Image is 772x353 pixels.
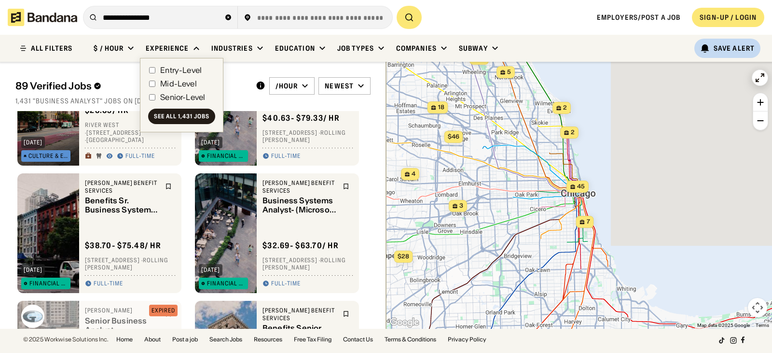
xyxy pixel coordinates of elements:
[597,13,680,22] a: Employers/Post a job
[85,197,159,215] div: Benefits Sr. Business Systems Analyst
[28,153,68,159] div: Culture & Entertainment
[85,106,129,116] div: $ 28.85 / hr
[209,337,242,342] a: Search Jobs
[152,308,175,313] div: EXPIRED
[85,240,161,251] div: $ 38.70 - $75.48 / hr
[563,104,567,112] span: 2
[94,44,124,53] div: $ / hour
[714,44,755,53] div: Save Alert
[438,103,444,112] span: 18
[448,133,459,140] span: $46
[262,324,337,342] div: Benefits Senior Business Analyst
[15,111,371,329] div: grid
[94,280,123,288] div: Full-time
[385,337,436,342] a: Terms & Conditions
[262,113,340,123] div: $ 40.63 - $79.33 / hr
[160,80,196,87] div: Mid-Level
[15,80,248,92] div: 89 Verified Jobs
[31,45,72,52] div: ALL FILTERS
[24,267,42,273] div: [DATE]
[587,218,590,226] span: 7
[207,153,246,159] div: Financial Services
[201,140,220,145] div: [DATE]
[507,68,511,76] span: 5
[262,240,339,251] div: $ 32.69 - $63.70 / hr
[343,337,373,342] a: Contact Us
[116,337,133,342] a: Home
[125,153,155,160] div: Full-time
[388,316,420,329] img: Google
[271,280,301,288] div: Full-time
[207,281,246,286] div: Financial Services
[85,179,159,194] div: [PERSON_NAME] Benefit Services
[294,337,331,342] a: Free Tax Filing
[85,122,176,144] div: River West · [STREET_ADDRESS] · [GEOGRAPHIC_DATA]
[700,13,757,22] div: SIGN-UP / LOGIN
[275,44,315,53] div: Education
[262,129,353,144] div: [STREET_ADDRESS] · Rolling [PERSON_NAME]
[23,337,109,342] div: © 2025 Workwise Solutions Inc.
[172,337,198,342] a: Post a job
[396,44,437,53] div: Companies
[337,44,374,53] div: Job Types
[85,256,176,271] div: [STREET_ADDRESS] · Rolling [PERSON_NAME]
[388,316,420,329] a: Open this area in Google Maps (opens a new window)
[571,128,575,137] span: 2
[748,298,767,317] button: Map camera controls
[29,281,68,286] div: Financial Services
[254,337,282,342] a: Resources
[577,183,585,191] span: 45
[154,113,209,119] div: See all 1,431 jobs
[160,66,202,74] div: Entry-Level
[262,307,337,322] div: [PERSON_NAME] Benefit Services
[459,202,463,210] span: 3
[412,170,415,178] span: 4
[8,9,77,26] img: Bandana logotype
[144,337,161,342] a: About
[448,337,486,342] a: Privacy Policy
[201,267,220,273] div: [DATE]
[15,97,371,105] div: 1,431 "business analyst" jobs on [DOMAIN_NAME]
[262,256,353,271] div: [STREET_ADDRESS] · Rolling [PERSON_NAME]
[160,93,205,101] div: Senior-Level
[756,323,769,328] a: Terms (opens in new tab)
[325,82,354,90] div: Newest
[398,253,409,260] span: $28
[459,44,488,53] div: Subway
[697,323,750,328] span: Map data ©2025 Google
[24,140,42,145] div: [DATE]
[271,153,301,160] div: Full-time
[276,82,298,90] div: /hour
[262,179,337,194] div: [PERSON_NAME] Benefit Services
[146,44,189,53] div: Experience
[262,197,337,215] div: Business Systems Analyst- (Microsoft SharePoint)
[211,44,253,53] div: Industries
